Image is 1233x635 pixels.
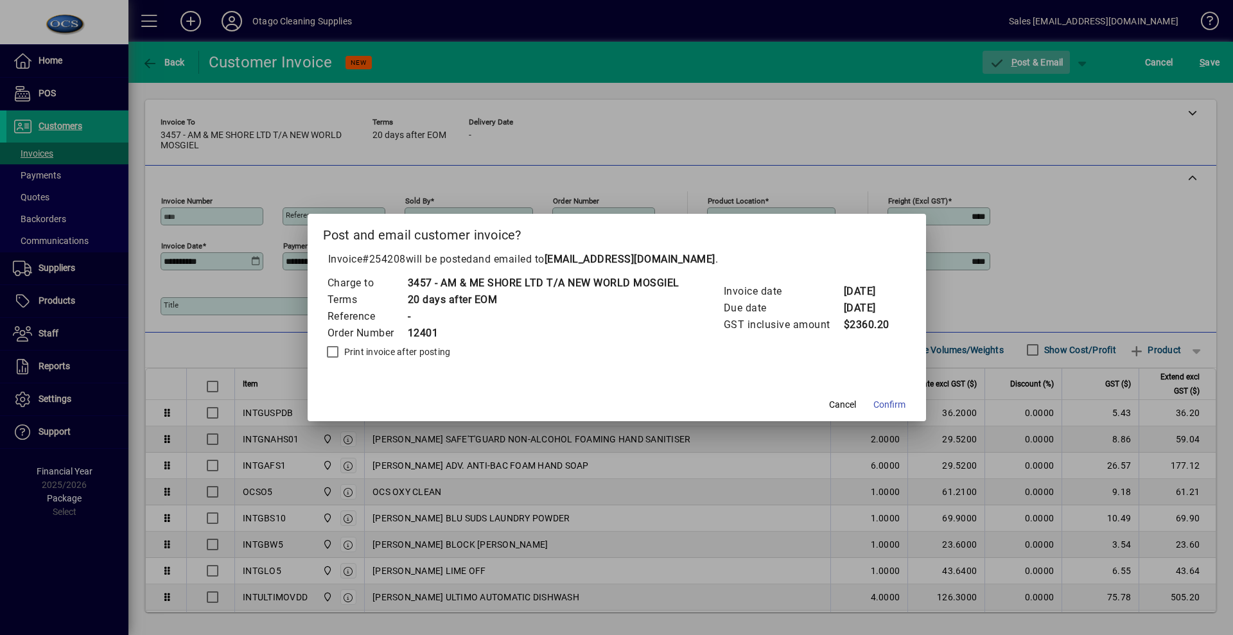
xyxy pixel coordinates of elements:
label: Print invoice after posting [342,345,451,358]
td: 3457 - AM & ME SHORE LTD T/A NEW WORLD MOSGIEL [407,275,679,291]
h2: Post and email customer invoice? [308,214,926,251]
td: Due date [723,300,843,317]
td: Reference [327,308,407,325]
span: Confirm [873,398,905,412]
td: Invoice date [723,283,843,300]
td: $2360.20 [843,317,895,333]
b: [EMAIL_ADDRESS][DOMAIN_NAME] [545,253,715,265]
span: and emailed to [473,253,715,265]
button: Confirm [868,393,911,416]
td: 20 days after EOM [407,291,679,308]
td: [DATE] [843,283,895,300]
td: GST inclusive amount [723,317,843,333]
td: Charge to [327,275,407,291]
td: [DATE] [843,300,895,317]
span: Cancel [829,398,856,412]
button: Cancel [822,393,863,416]
td: Terms [327,291,407,308]
span: #254208 [362,253,406,265]
p: Invoice will be posted . [323,252,911,267]
td: - [407,308,679,325]
td: Order Number [327,325,407,342]
td: 12401 [407,325,679,342]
